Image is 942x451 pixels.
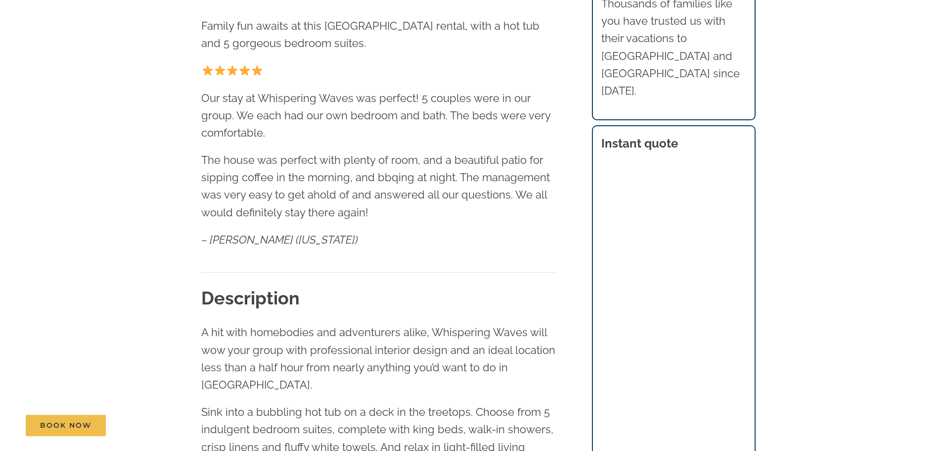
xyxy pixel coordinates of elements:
[202,65,213,76] img: ⭐️
[26,415,106,436] a: Book Now
[201,233,358,246] em: – [PERSON_NAME] ([US_STATE])
[40,421,91,430] span: Book Now
[201,288,300,308] strong: Description
[227,65,238,76] img: ⭐️
[201,90,555,142] p: Our stay at Whispering Waves was perfect! 5 couples were in our group. We each had our own bedroo...
[215,65,225,76] img: ⭐️
[252,65,263,76] img: ⭐️
[201,151,555,221] p: The house was perfect with plenty of room, and a beautiful patio for sipping coffee in the mornin...
[201,326,555,391] span: A hit with homebodies and adventurers alike, Whispering Waves will wow your group with profession...
[601,136,678,150] strong: Instant quote
[201,19,539,50] span: Family fun awaits at this [GEOGRAPHIC_DATA] rental, with a hot tub and 5 gorgeous bedroom suites.
[239,65,250,76] img: ⭐️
